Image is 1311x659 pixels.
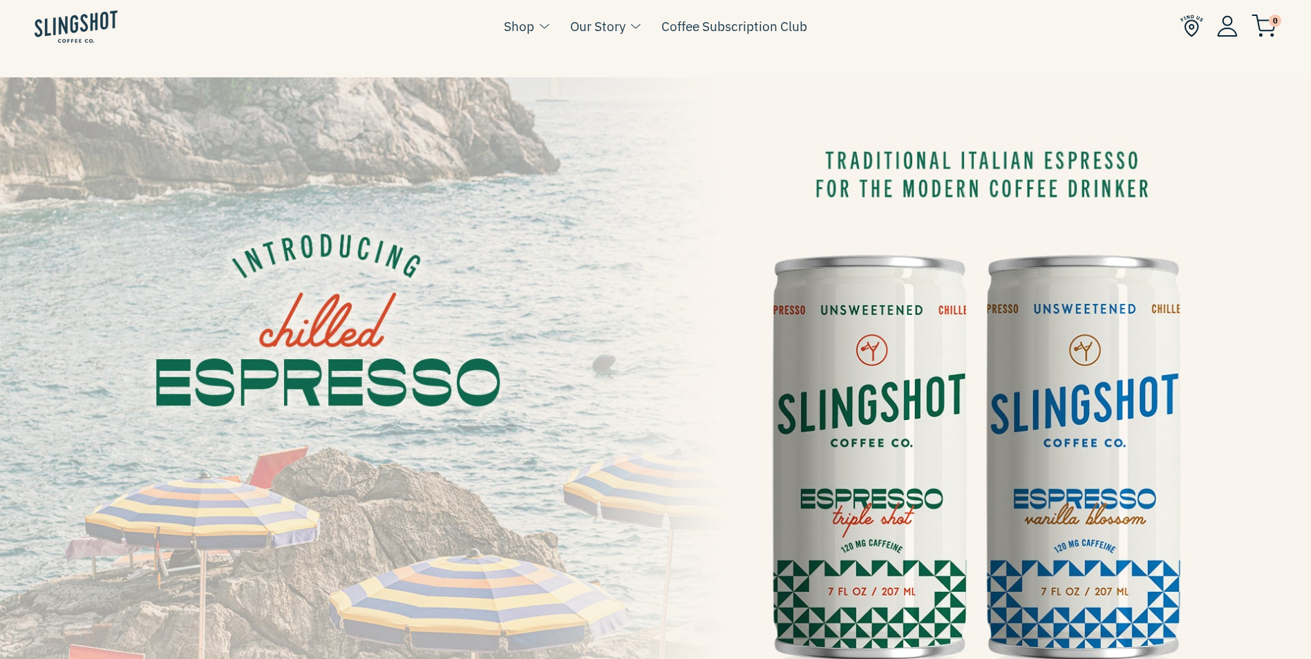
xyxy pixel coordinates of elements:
[504,16,534,37] a: Shop
[1252,15,1276,37] img: cart
[661,16,807,37] a: Coffee Subscription Club
[1269,15,1281,27] span: 0
[1252,18,1276,35] a: 0
[1217,15,1238,37] img: Account
[570,16,625,37] a: Our Story
[1180,15,1203,37] img: Find Us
